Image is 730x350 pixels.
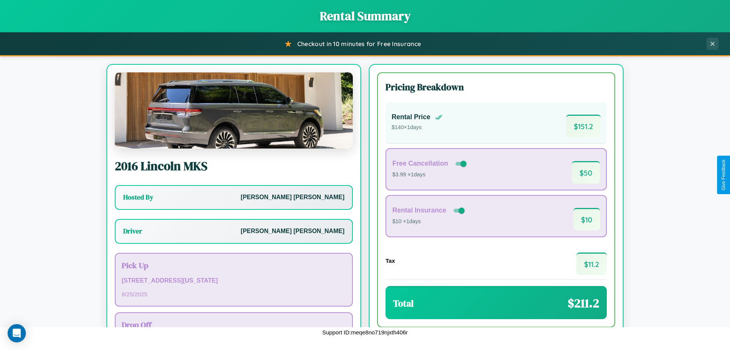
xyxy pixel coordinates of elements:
h3: Drop Off [122,319,346,330]
h1: Rental Summary [8,8,722,24]
h3: Hosted By [123,193,153,202]
h3: Driver [123,227,142,236]
img: Lincoln MKS [115,72,353,149]
h4: Tax [386,257,395,264]
span: $ 151.2 [566,115,601,137]
p: [PERSON_NAME] [PERSON_NAME] [241,226,344,237]
div: Give Feedback [721,160,726,190]
p: $3.99 × 1 days [392,170,468,180]
p: $10 × 1 days [392,217,466,227]
h3: Total [393,297,414,310]
span: Checkout in 10 minutes for Free Insurance [297,40,421,48]
h2: 2016 Lincoln MKS [115,158,353,174]
h4: Free Cancellation [392,160,448,168]
p: Support ID: meqe8no719njxth406r [322,327,408,337]
h4: Rental Price [392,113,430,121]
span: $ 11.2 [576,253,607,275]
h4: Rental Insurance [392,206,446,214]
p: $ 140 × 1 days [392,123,443,133]
p: [PERSON_NAME] [PERSON_NAME] [241,192,344,203]
span: $ 10 [573,208,600,230]
p: 8 / 25 / 2025 [122,289,346,299]
h3: Pricing Breakdown [386,81,607,93]
span: $ 50 [572,161,600,184]
span: $ 211.2 [568,295,599,312]
h3: Pick Up [122,260,346,271]
div: Open Intercom Messenger [8,324,26,342]
p: [STREET_ADDRESS][US_STATE] [122,275,346,286]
